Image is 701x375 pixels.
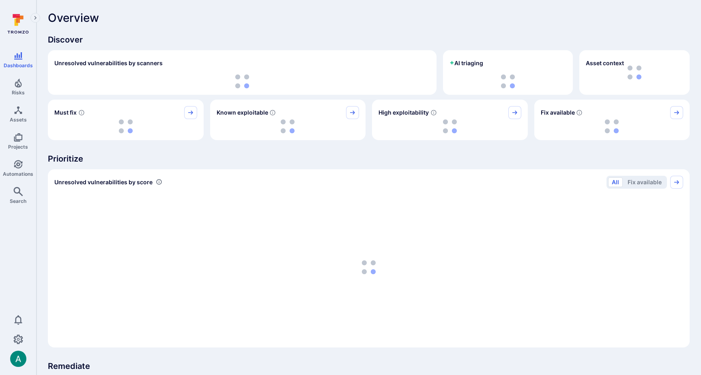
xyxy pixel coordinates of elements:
[608,177,623,187] button: All
[430,109,437,116] svg: EPSS score ≥ 0.7
[576,109,583,116] svg: Vulnerabilities with fix available
[54,59,163,67] h2: Unresolved vulnerabilities by scanners
[54,194,683,341] div: loading spinner
[541,109,575,117] span: Fix available
[78,109,85,116] svg: Risk score >=40 , missed SLA
[48,34,690,45] span: Discover
[235,75,249,88] img: Loading...
[156,178,162,186] div: Number of vulnerabilities in status 'Open' 'Triaged' and 'In process' grouped by score
[605,119,619,133] img: Loading...
[586,59,624,67] span: Asset context
[54,75,430,88] div: loading spinner
[119,119,133,133] img: Loading...
[541,119,684,134] div: loading spinner
[10,117,27,123] span: Assets
[378,109,429,117] span: High exploitability
[501,75,515,88] img: Loading...
[48,11,99,24] span: Overview
[534,100,690,140] div: Fix available
[54,119,197,134] div: loading spinner
[10,351,26,367] img: ACg8ocLSa5mPYBaXNx3eFu_EmspyJX0laNWN7cXOFirfQ7srZveEpg=s96-c
[362,260,376,274] img: Loading...
[269,109,276,116] svg: Confirmed exploitable by KEV
[12,89,25,96] span: Risks
[10,351,26,367] div: Arjan Dehar
[48,100,204,140] div: Must fix
[624,177,665,187] button: Fix available
[372,100,528,140] div: High exploitability
[378,119,521,134] div: loading spinner
[443,119,457,133] img: Loading...
[210,100,366,140] div: Known exploitable
[449,75,566,88] div: loading spinner
[281,119,295,133] img: Loading...
[32,15,38,21] i: Expand navigation menu
[54,109,77,117] span: Must fix
[54,178,153,186] span: Unresolved vulnerabilities by score
[48,360,690,372] span: Remediate
[48,153,690,164] span: Prioritize
[3,171,33,177] span: Automations
[30,13,40,23] button: Expand navigation menu
[217,119,359,134] div: loading spinner
[10,198,26,204] span: Search
[8,144,28,150] span: Projects
[4,62,33,68] span: Dashboards
[217,109,268,117] span: Known exploitable
[449,59,483,67] h2: AI triaging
